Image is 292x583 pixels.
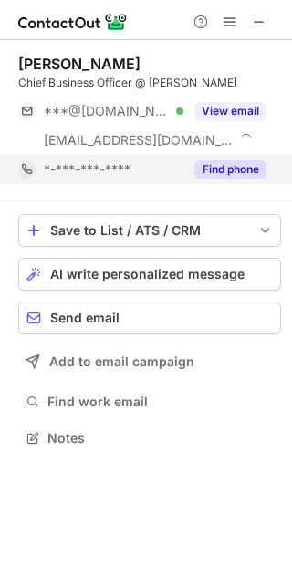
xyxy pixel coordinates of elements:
button: Find work email [18,389,281,414]
div: Chief Business Officer @ [PERSON_NAME] [18,75,281,91]
button: Notes [18,425,281,451]
span: ***@[DOMAIN_NAME] [44,103,170,119]
button: Add to email campaign [18,345,281,378]
span: Notes [47,430,274,446]
span: [EMAIL_ADDRESS][DOMAIN_NAME] [44,132,234,148]
button: Reveal Button [194,160,266,179]
span: Find work email [47,394,274,410]
div: Save to List / ATS / CRM [50,223,249,238]
button: save-profile-one-click [18,214,281,247]
button: Reveal Button [194,102,266,120]
img: ContactOut v5.3.10 [18,11,128,33]
span: Add to email campaign [49,354,194,369]
span: AI write personalized message [50,267,245,281]
button: AI write personalized message [18,258,281,291]
span: Send email [50,311,120,325]
div: [PERSON_NAME] [18,55,141,73]
button: Send email [18,302,281,334]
